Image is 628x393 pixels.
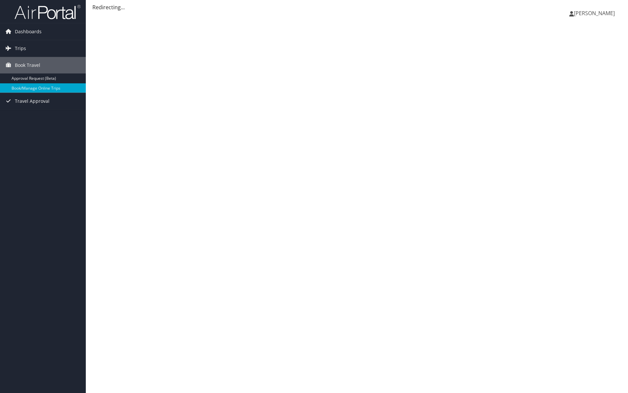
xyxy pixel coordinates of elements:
[569,3,621,23] a: [PERSON_NAME]
[15,57,40,73] span: Book Travel
[15,40,26,57] span: Trips
[15,93,50,109] span: Travel Approval
[92,3,621,11] div: Redirecting...
[15,23,42,40] span: Dashboards
[15,4,81,20] img: airportal-logo.png
[574,10,615,17] span: [PERSON_NAME]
